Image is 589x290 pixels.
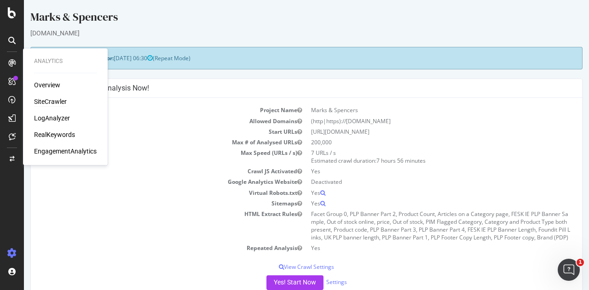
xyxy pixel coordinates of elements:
[14,148,283,166] td: Max Speed (URLs / s)
[577,259,584,266] span: 1
[14,243,283,253] td: Repeated Analysis
[283,166,551,176] td: Yes
[14,209,283,243] td: HTML Extract Rules
[34,57,97,65] div: Analytics
[14,166,283,176] td: Crawl JS Activated
[558,259,580,281] iframe: Intercom live chat
[283,137,551,148] td: 200,000
[283,148,551,166] td: 7 URLs / s Estimated crawl duration:
[283,176,551,187] td: Deactivated
[34,147,97,156] a: EngagementAnalytics
[283,209,551,243] td: Facet Group 0, PLP Banner Part 2, Product Count, Articles on a Category page, FESK IE PLP Banner ...
[352,157,402,165] span: 7 hours 56 minutes
[14,105,283,115] td: Project Name
[6,9,559,28] div: Marks & Spencers
[283,198,551,209] td: Yes
[283,116,551,126] td: (http|https)://[DOMAIN_NAME]
[34,130,75,139] a: RealKeywords
[283,105,551,115] td: Marks & Spencers
[90,54,129,62] span: [DATE] 06:30
[34,114,70,123] a: LogAnalyzer
[34,80,60,90] a: Overview
[283,188,551,198] td: Yes
[34,97,67,106] a: SiteCrawler
[283,243,551,253] td: Yes
[14,188,283,198] td: Virtual Robots.txt
[302,278,323,286] a: Settings
[6,47,559,69] div: (Repeat Mode)
[14,84,551,93] h4: Configure your New Analysis Now!
[14,176,283,187] td: Google Analytics Website
[14,198,283,209] td: Sitemaps
[14,126,283,137] td: Start URLs
[243,275,300,290] button: Yes! Start Now
[6,28,559,38] div: [DOMAIN_NAME]
[14,116,283,126] td: Allowed Domains
[14,137,283,148] td: Max # of Analysed URLs
[14,54,90,62] strong: Next Launch Scheduled for:
[14,263,551,271] p: View Crawl Settings
[283,126,551,137] td: [URL][DOMAIN_NAME]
